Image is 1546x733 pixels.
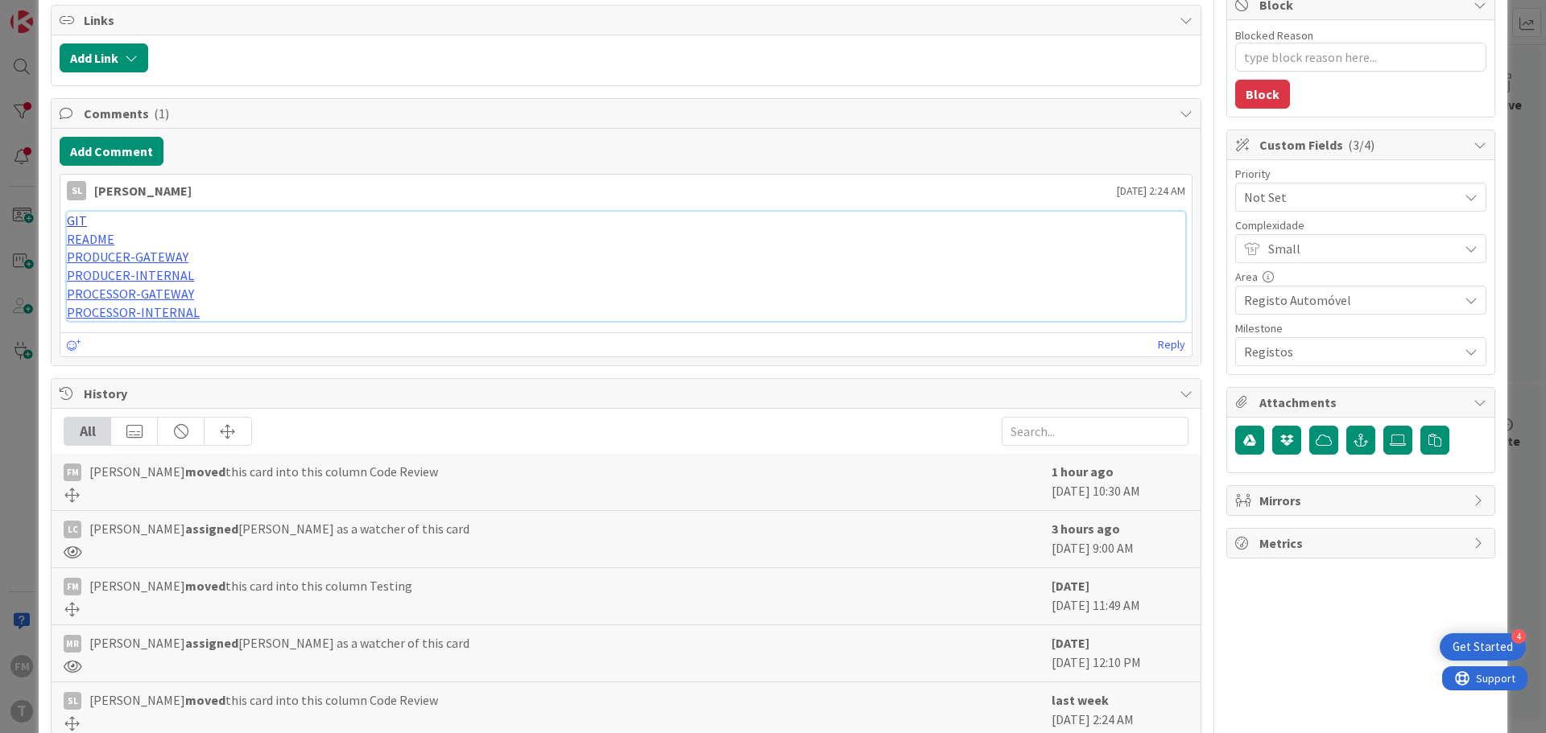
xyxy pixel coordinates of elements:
[64,578,81,595] div: FM
[60,43,148,72] button: Add Link
[84,104,1172,123] span: Comments
[89,690,438,710] span: [PERSON_NAME] this card into this column Code Review
[89,633,469,653] span: [PERSON_NAME] [PERSON_NAME] as a watcher of this card
[1117,183,1185,200] span: [DATE] 2:24 AM
[1259,135,1465,154] span: Custom Fields
[1235,323,1486,334] div: Milestone
[67,181,86,200] div: SL
[185,635,238,651] b: assigned
[94,181,192,200] div: [PERSON_NAME]
[1158,335,1185,355] a: Reply
[64,418,111,445] div: All
[1259,533,1465,553] span: Metrics
[64,521,81,538] div: LC
[1244,186,1450,208] span: Not Set
[1244,289,1450,311] span: Registo Automóvel
[1244,340,1450,363] span: Registos
[67,231,114,247] a: README
[1052,463,1114,480] b: 1 hour ago
[1268,237,1450,260] span: Small
[1052,462,1188,502] div: [DATE] 10:30 AM
[89,519,469,538] span: [PERSON_NAME] [PERSON_NAME] as a watcher of this card
[67,304,200,320] a: PROCESSOR-INTERNAL
[67,212,87,229] a: GIT
[185,463,225,480] b: moved
[185,578,225,594] b: moved
[1052,692,1109,708] b: last week
[1259,393,1465,412] span: Attachments
[67,249,188,265] a: PRODUCER-GATEWAY
[1348,137,1374,153] span: ( 3/4 )
[89,462,438,481] span: [PERSON_NAME] this card into this column Code Review
[1235,220,1486,231] div: Complexidade
[1052,635,1089,651] b: [DATE]
[1052,521,1120,537] b: 3 hours ago
[84,10,1172,30] span: Links
[1440,633,1526,661] div: Open Get Started checklist, remaining modules: 4
[89,576,412,595] span: [PERSON_NAME] this card into this column Testing
[60,137,163,166] button: Add Comment
[1259,491,1465,510] span: Mirrors
[1052,519,1188,559] div: [DATE] 9:00 AM
[1453,639,1513,655] div: Get Started
[185,521,238,537] b: assigned
[64,635,81,653] div: MR
[34,2,73,22] span: Support
[1052,690,1188,731] div: [DATE] 2:24 AM
[1235,28,1313,43] label: Blocked Reason
[1235,168,1486,179] div: Priority
[84,384,1172,403] span: History
[67,286,194,302] a: PROCESSOR-GATEWAY
[1052,633,1188,673] div: [DATE] 12:10 PM
[154,105,169,121] span: ( 1 )
[1235,80,1290,109] button: Block
[64,463,81,481] div: FM
[1052,578,1089,594] b: [DATE]
[1511,629,1526,644] div: 4
[67,267,194,283] a: PRODUCER-INTERNAL
[185,692,225,708] b: moved
[1002,417,1188,446] input: Search...
[64,692,81,710] div: SL
[1235,271,1486,282] div: Area
[1052,576,1188,616] div: [DATE] 11:49 AM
